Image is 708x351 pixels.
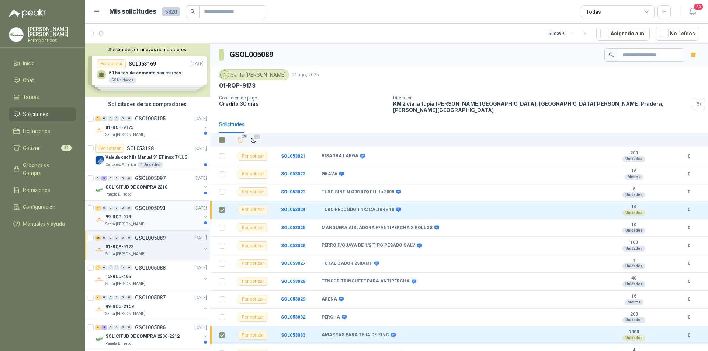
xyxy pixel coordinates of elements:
a: Tareas [9,90,76,104]
div: 0 [114,265,119,270]
p: [PERSON_NAME] [PERSON_NAME] [28,27,76,37]
div: 1 [95,116,101,121]
div: 0 [114,325,119,330]
p: SOLICITUD DE COMPRA 2206-2212 [105,333,180,340]
b: 0 [678,171,699,178]
div: Todas [586,8,601,16]
p: [DATE] [194,145,207,152]
div: Metros [625,299,643,305]
b: SOL053025 [281,225,305,230]
p: Panela El Trébol [105,341,132,347]
div: 1 Unidades [138,162,163,168]
p: GSOL005088 [135,265,166,270]
div: 5 [101,176,107,181]
div: Por cotizar [239,187,267,196]
div: 0 [114,235,119,241]
div: 0 [108,206,113,211]
b: 10 [608,222,659,228]
div: Unidades [622,335,645,341]
div: 0 [114,295,119,300]
p: 99-RQP-978 [105,214,131,221]
div: 0 [126,116,132,121]
a: SOL053023 [281,189,305,194]
p: SOLICITUD DE COMPRA 2210 [105,184,167,191]
span: Órdenes de Compra [23,161,69,177]
p: 99-RQG-2159 [105,303,134,310]
div: 0 [108,235,113,241]
a: SOL053024 [281,207,305,212]
b: BISAGRA LARGA [322,153,358,159]
div: 0 [126,235,132,241]
b: 1 [608,258,659,264]
b: 0 [678,260,699,267]
div: 0 [120,295,126,300]
p: [DATE] [194,294,207,301]
div: 0 [108,325,113,330]
p: [DATE] [194,324,207,331]
a: SOL053021 [281,154,305,159]
b: 0 [678,296,699,303]
img: Company Logo [95,335,104,344]
b: MANGUERA AISLADORA P/ANTIPERCHA X ROLLOS [322,225,433,231]
div: 0 [108,176,113,181]
div: 0 [108,265,113,270]
p: [DATE] [194,264,207,271]
a: SOL053026 [281,243,305,248]
div: Por cotizar [95,144,124,153]
b: TENSOR TRINQUETE PARA ANTIPERCHA [322,278,410,284]
a: 1 0 0 0 0 0 GSOL005093[DATE] Company Logo99-RQP-978Santa [PERSON_NAME] [95,204,208,227]
div: Por cotizar [239,223,267,232]
img: Company Logo [95,126,104,135]
div: 0 [101,116,107,121]
div: 1 [95,206,101,211]
p: Crédito 30 días [219,101,387,107]
p: Santa [PERSON_NAME] [105,251,145,257]
span: 39 [61,145,72,151]
div: Solicitudes de nuevos compradoresPor cotizarSOL053169[DATE] 50 bultos de cemento san marcos50 Uni... [85,44,210,97]
b: AMARRAS PARA TEJA DE ZINC [322,332,389,338]
button: Ignorar [249,135,258,145]
a: SOL053033 [281,333,305,338]
a: Configuración [9,200,76,214]
div: 0 [126,206,132,211]
p: SOL053128 [127,146,154,151]
div: 1 [95,265,101,270]
div: Unidades [622,246,645,252]
img: Company Logo [95,245,104,254]
a: SOL053028 [281,279,305,284]
a: SOL053029 [281,296,305,302]
b: TUBO REDONDO 1 1/2 CALIBRE 18 [322,207,394,213]
span: Cotizar [23,144,40,152]
a: 4 0 0 0 0 0 GSOL005087[DATE] Company Logo99-RQG-2159Santa [PERSON_NAME] [95,293,208,317]
p: Cartones America [105,162,136,168]
a: Cotizar39 [9,141,76,155]
a: Solicitudes [9,107,76,121]
button: Añadir [235,135,246,145]
p: Valvula cuchilla Manual 3" ET inox T/LUG [105,154,188,161]
b: 16 [608,168,659,174]
div: 0 [126,325,132,330]
b: PERRO P/GUAYA DE 1/2 TIPO PESADO GALV [322,243,415,249]
a: Órdenes de Compra [9,158,76,180]
div: 0 [101,265,107,270]
div: 0 [126,295,132,300]
b: 0 [678,278,699,285]
b: TUBO SINFIN Ø90 ROXELL L=3000 [322,189,394,195]
a: SOL053032 [281,315,305,320]
span: Licitaciones [23,127,50,135]
img: Company Logo [95,275,104,284]
div: Unidades [622,156,645,162]
p: Ferreplasticos [28,38,76,43]
div: Solicitudes [219,120,244,129]
div: 0 [126,176,132,181]
p: Panela El Trébol [105,192,132,197]
p: Santa [PERSON_NAME] [105,132,145,138]
span: Tareas [23,93,39,101]
div: Por cotizar [239,295,267,304]
a: Remisiones [9,183,76,197]
a: SOL053022 [281,171,305,176]
div: 0 [114,176,119,181]
div: 0 [108,116,113,121]
b: 1000 [608,329,659,335]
